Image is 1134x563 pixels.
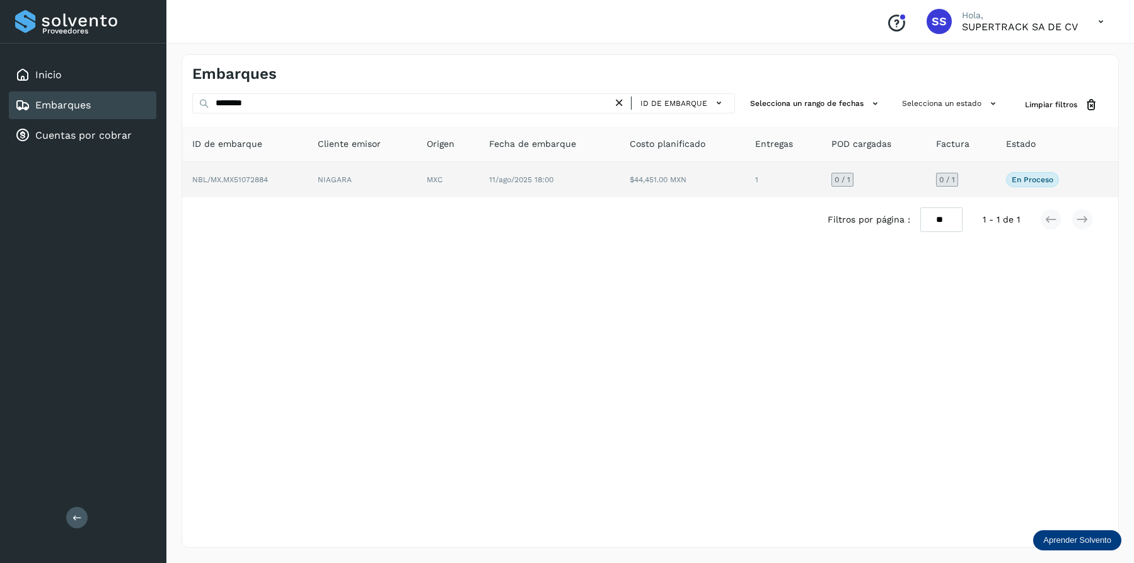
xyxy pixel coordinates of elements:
[1012,175,1053,184] p: En proceso
[192,137,262,151] span: ID de embarque
[417,162,480,197] td: MXC
[9,91,156,119] div: Embarques
[308,162,417,197] td: NIAGARA
[835,176,850,183] span: 0 / 1
[318,137,381,151] span: Cliente emisor
[1006,137,1036,151] span: Estado
[630,137,705,151] span: Costo planificado
[489,175,553,184] span: 11/ago/2025 18:00
[637,94,729,112] button: ID de embarque
[936,137,969,151] span: Factura
[35,69,62,81] a: Inicio
[489,137,576,151] span: Fecha de embarque
[831,137,891,151] span: POD cargadas
[939,176,955,183] span: 0 / 1
[35,129,132,141] a: Cuentas por cobrar
[620,162,745,197] td: $44,451.00 MXN
[983,213,1020,226] span: 1 - 1 de 1
[9,122,156,149] div: Cuentas por cobrar
[962,21,1078,33] p: SUPERTRACK SA DE CV
[745,162,821,197] td: 1
[42,26,151,35] p: Proveedores
[192,175,268,184] span: NBL/MX.MX51072884
[1025,99,1077,110] span: Limpiar filtros
[962,10,1078,21] p: Hola,
[745,93,887,114] button: Selecciona un rango de fechas
[1033,530,1121,550] div: Aprender Solvento
[640,98,707,109] span: ID de embarque
[897,93,1005,114] button: Selecciona un estado
[755,137,793,151] span: Entregas
[427,137,454,151] span: Origen
[192,65,277,83] h4: Embarques
[1043,535,1111,545] p: Aprender Solvento
[1015,93,1108,117] button: Limpiar filtros
[9,61,156,89] div: Inicio
[35,99,91,111] a: Embarques
[828,213,910,226] span: Filtros por página :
